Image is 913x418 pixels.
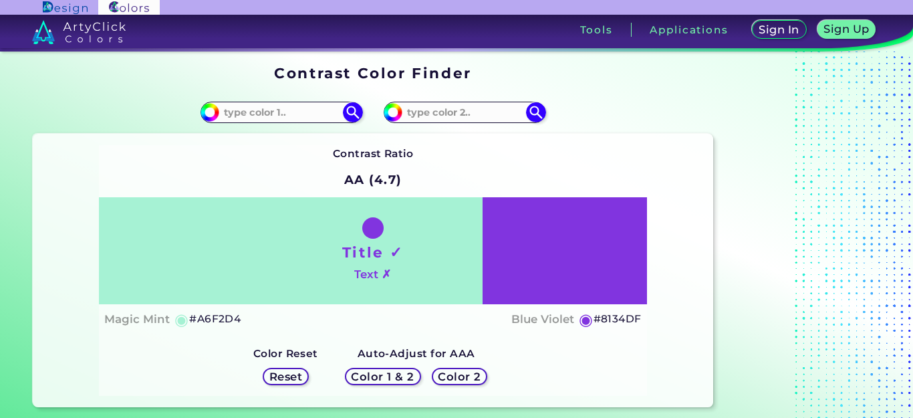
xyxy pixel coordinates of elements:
[760,25,798,35] h5: Sign In
[333,147,414,160] strong: Contrast Ratio
[219,103,344,121] input: type color 1..
[32,20,126,44] img: logo_artyclick_colors_white.svg
[439,372,480,383] h5: Color 2
[274,63,471,83] h1: Contrast Color Finder
[253,347,318,360] strong: Color Reset
[270,372,301,383] h5: Reset
[579,312,594,328] h5: ◉
[343,102,363,122] img: icon search
[819,21,874,39] a: Sign Up
[338,165,408,195] h2: AA (4.7)
[354,265,391,284] h4: Text ✗
[753,21,805,39] a: Sign In
[342,242,404,262] h1: Title ✓
[650,25,728,35] h3: Applications
[719,60,886,413] iframe: Advertisement
[594,310,642,328] h5: #8134DF
[358,347,475,360] strong: Auto-Adjust for AAA
[526,102,546,122] img: icon search
[43,1,88,14] img: ArtyClick Design logo
[825,24,868,35] h5: Sign Up
[353,372,413,383] h5: Color 1 & 2
[402,103,527,121] input: type color 2..
[174,312,189,328] h5: ◉
[580,25,613,35] h3: Tools
[189,310,241,328] h5: #A6F2D4
[104,310,170,329] h4: Magic Mint
[511,310,574,329] h4: Blue Violet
